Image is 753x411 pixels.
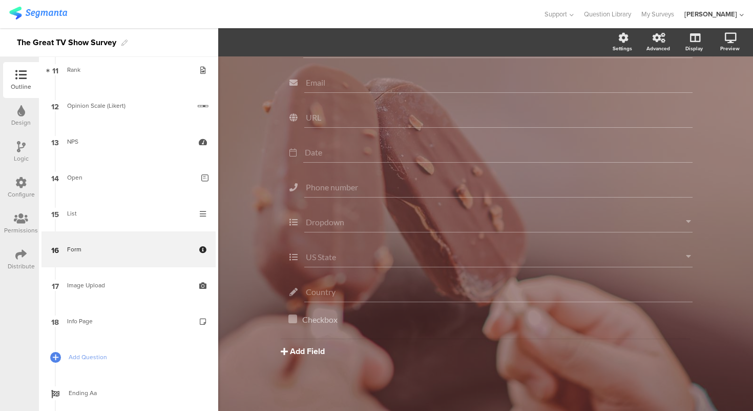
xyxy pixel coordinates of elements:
div: List [67,208,190,219]
div: Image Upload [67,280,190,290]
div: The Great TV Show Survey [17,34,116,51]
div: Info Page [67,316,190,326]
span: Ending Aa [69,388,200,398]
span: 15 [51,208,59,219]
div: NPS [67,136,190,147]
span: 18 [51,316,59,327]
input: Type field title... [305,147,691,157]
input: Type field title... [306,252,686,262]
div: Form [67,244,190,255]
a: 15 List [41,195,216,231]
span: Add Question [69,352,200,362]
input: Type field title... [306,287,691,297]
button: Add Field [281,345,325,357]
div: Advanced [646,45,670,52]
input: Type field title... [306,77,691,87]
a: 16 Form [41,231,216,267]
div: Open [67,172,194,183]
div: Logic [14,154,29,163]
input: Type field title... [306,112,691,122]
a: 18 Info Page [41,303,216,339]
span: Support [545,9,567,19]
div: Display [685,45,703,52]
div: Preview [720,45,740,52]
span: 17 [52,280,59,291]
a: 17 Image Upload [41,267,216,303]
div: Rank [67,65,190,75]
span: 11 [52,64,58,75]
a: 13 NPS [41,124,216,160]
div: Settings [613,45,632,52]
input: Type field title... [306,217,686,227]
a: 12 Opinion Scale (Likert) [41,88,216,124]
span: 13 [51,136,59,147]
span: 14 [51,172,59,183]
div: Opinion Scale (Likert) [67,101,190,111]
span: 16 [51,244,59,255]
span: 12 [51,100,59,111]
a: 11 Rank [41,52,216,88]
img: segmanta logo [9,7,67,19]
input: Type field title... [306,182,691,192]
div: Configure [8,190,35,199]
div: Outline [11,82,31,91]
a: 14 Open [41,160,216,195]
div: [PERSON_NAME] [684,9,737,19]
a: Ending Aa [41,375,216,411]
div: Distribute [8,262,35,271]
div: Design [11,118,31,127]
div: Permissions [4,226,38,235]
p: Checkbox [302,315,685,324]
